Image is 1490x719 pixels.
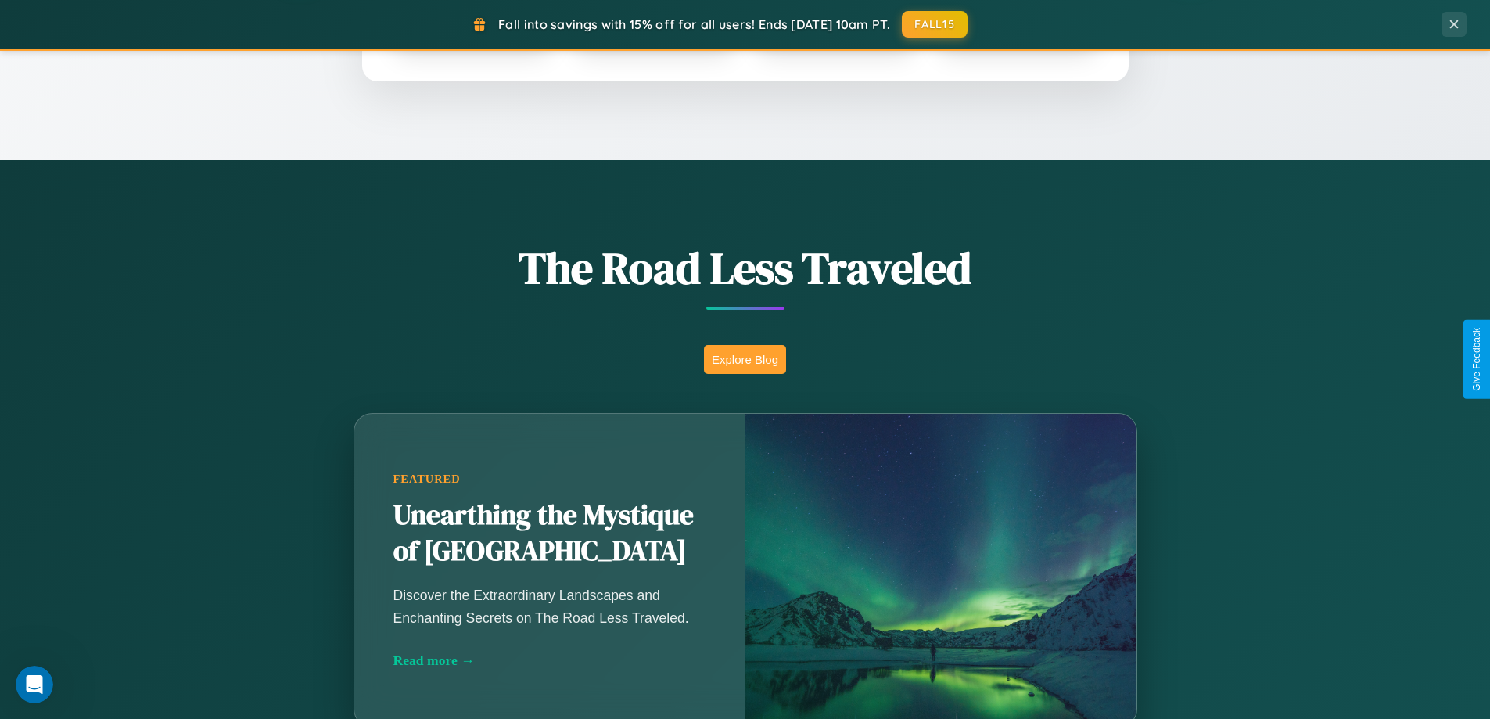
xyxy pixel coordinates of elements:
div: Featured [393,473,706,486]
p: Discover the Extraordinary Landscapes and Enchanting Secrets on The Road Less Traveled. [393,584,706,628]
iframe: Intercom live chat [16,666,53,703]
h2: Unearthing the Mystique of [GEOGRAPHIC_DATA] [393,498,706,570]
h1: The Road Less Traveled [276,238,1215,298]
div: Give Feedback [1471,328,1482,391]
button: Explore Blog [704,345,786,374]
div: Read more → [393,652,706,669]
span: Fall into savings with 15% off for all users! Ends [DATE] 10am PT. [498,16,890,32]
button: FALL15 [902,11,968,38]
